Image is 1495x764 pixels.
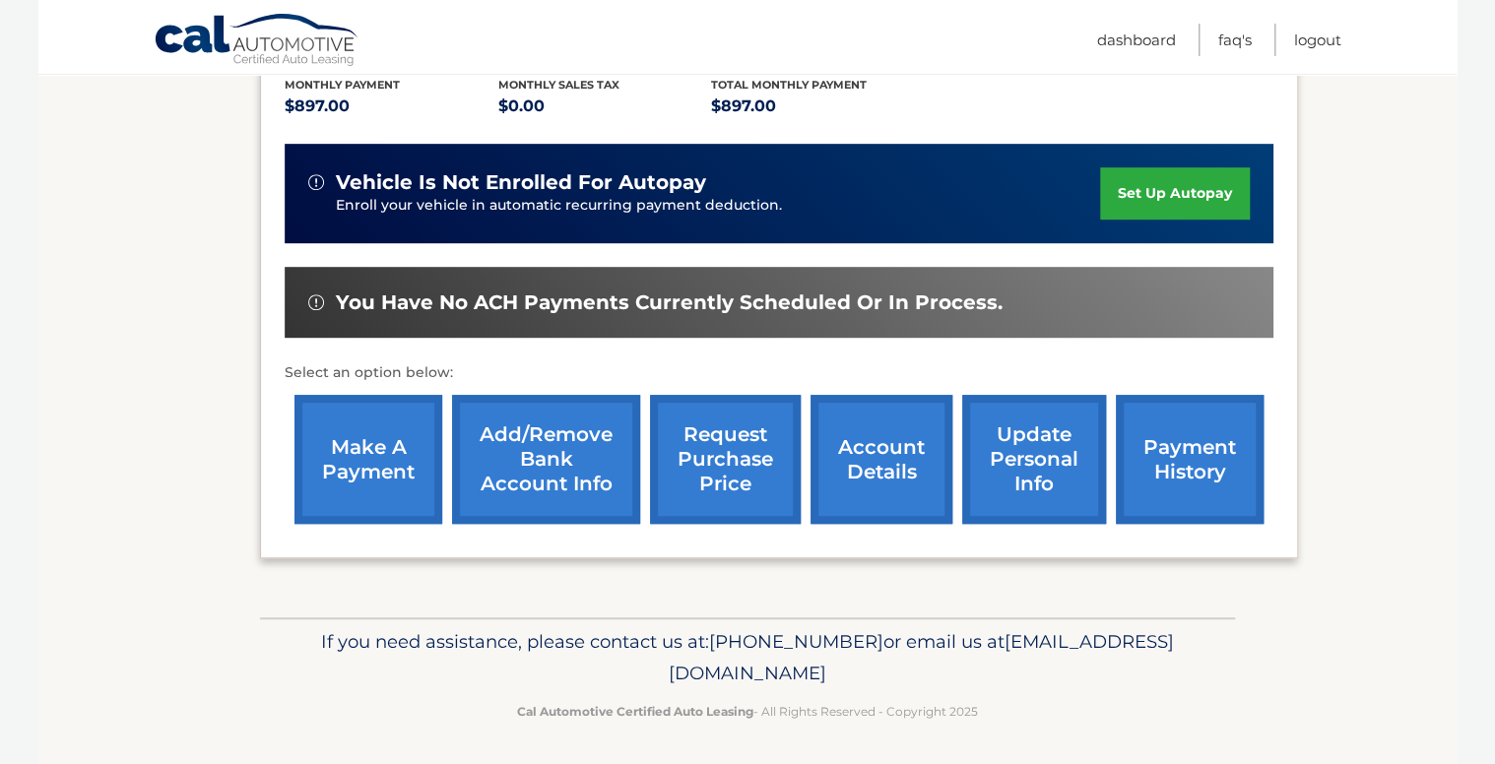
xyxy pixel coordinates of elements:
a: request purchase price [650,395,801,524]
p: - All Rights Reserved - Copyright 2025 [273,701,1222,722]
span: Total Monthly Payment [711,78,867,92]
p: $0.00 [498,93,712,120]
a: account details [811,395,952,524]
a: Add/Remove bank account info [452,395,640,524]
a: FAQ's [1218,24,1252,56]
span: [EMAIL_ADDRESS][DOMAIN_NAME] [669,630,1174,684]
p: Enroll your vehicle in automatic recurring payment deduction. [336,195,1100,217]
span: You have no ACH payments currently scheduled or in process. [336,290,1003,315]
a: make a payment [294,395,442,524]
a: update personal info [962,395,1106,524]
p: If you need assistance, please contact us at: or email us at [273,626,1222,689]
a: Cal Automotive [154,13,360,70]
a: Dashboard [1097,24,1176,56]
img: alert-white.svg [308,294,324,310]
span: Monthly Payment [285,78,400,92]
p: $897.00 [711,93,925,120]
img: alert-white.svg [308,174,324,190]
span: vehicle is not enrolled for autopay [336,170,706,195]
a: Logout [1294,24,1341,56]
span: [PHONE_NUMBER] [709,630,883,653]
strong: Cal Automotive Certified Auto Leasing [517,704,753,719]
span: Monthly sales Tax [498,78,619,92]
p: Select an option below: [285,361,1273,385]
p: $897.00 [285,93,498,120]
a: set up autopay [1100,167,1250,220]
a: payment history [1116,395,1264,524]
